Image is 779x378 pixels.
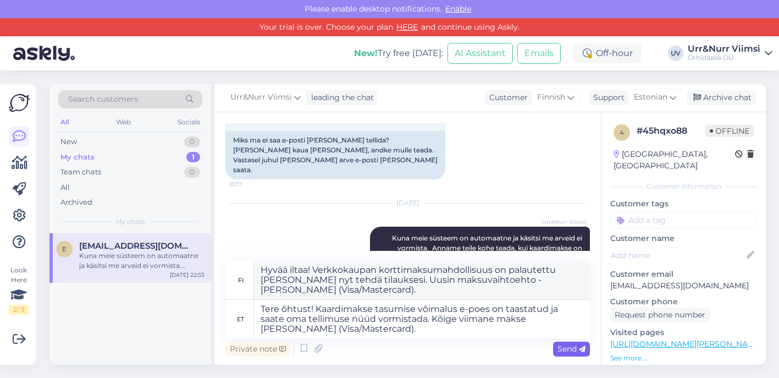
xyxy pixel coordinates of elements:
[705,125,754,137] span: Offline
[60,136,77,147] div: New
[307,92,374,103] div: leading the chat
[354,48,378,58] b: New!
[688,45,772,62] a: Urr&Nurr ViimsiOrhidaalia OÜ
[229,180,270,188] span: 18:37
[634,91,667,103] span: Estonian
[114,115,133,129] div: Web
[237,310,244,328] div: et
[637,124,705,138] div: # 45hqxo88
[79,241,194,251] span: ennuks@gmail.com
[610,308,710,322] div: Request phone number
[62,245,67,253] span: e
[60,167,101,178] div: Team chats
[186,152,200,163] div: 1
[610,198,757,210] p: Customer tags
[60,182,70,193] div: All
[557,344,585,354] span: Send
[442,4,474,14] span: Enable
[238,271,244,289] div: fi
[392,234,584,262] span: Kuna meie süsteem on automaatne ja käsitsi me arveid ei vormista. Anname teile kohe teada, kui ka...
[610,296,757,308] p: Customer phone
[610,339,762,349] a: [URL][DOMAIN_NAME][PERSON_NAME]
[614,149,735,172] div: [GEOGRAPHIC_DATA], [GEOGRAPHIC_DATA]
[393,22,421,32] a: HERE
[574,43,642,63] div: Off-hour
[517,43,561,64] button: Emails
[184,136,200,147] div: 0
[175,115,202,129] div: Socials
[68,94,138,105] span: Search customers
[485,92,528,103] div: Customer
[610,182,757,191] div: Customer information
[688,45,760,53] div: Urr&Nurr Viimsi
[184,167,200,178] div: 0
[668,46,683,61] div: UV
[9,305,29,315] div: 2 / 3
[9,265,29,315] div: Look Here
[610,353,757,363] p: See more ...
[610,212,757,228] input: Add a tag
[610,280,757,292] p: [EMAIL_ADDRESS][DOMAIN_NAME]
[611,249,744,261] input: Add name
[115,217,145,227] span: My chats
[230,91,292,103] span: Urr&Nurr Viimsi
[542,218,587,226] span: Urr&Nurr Viimsi
[60,197,92,208] div: Archived
[610,269,757,280] p: Customer email
[225,342,290,357] div: Private note
[254,300,590,338] textarea: Tere õhtust! Kaardimakse tasumise võimalus e-poes on taastatud ja saate oma tellimuse nüüd vormis...
[354,47,443,60] div: Try free [DATE]:
[58,115,71,129] div: All
[225,131,445,179] div: Miks ma ei saa e-posti [PERSON_NAME] tellida? [PERSON_NAME] kaua [PERSON_NAME], andke mulle teada...
[610,327,757,338] p: Visited pages
[170,271,205,279] div: [DATE] 22:53
[620,128,624,136] span: 4
[589,92,625,103] div: Support
[688,53,760,62] div: Orhidaalia OÜ
[60,152,95,163] div: My chats
[537,91,565,103] span: Finnish
[9,92,30,113] img: Askly Logo
[610,233,757,244] p: Customer name
[79,251,205,271] div: Kuna meie süsteem on automaatne ja käsitsi me arveid ei vormista. Anname teile kohe teada, kui ka...
[447,43,513,64] button: AI Assistant
[687,90,756,105] div: Archive chat
[225,198,590,208] div: [DATE]
[254,261,590,299] textarea: Hyvää iltaa! Verkkokaupan korttimaksumahdollisuus on palautettu [PERSON_NAME] nyt tehdä tilaukses...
